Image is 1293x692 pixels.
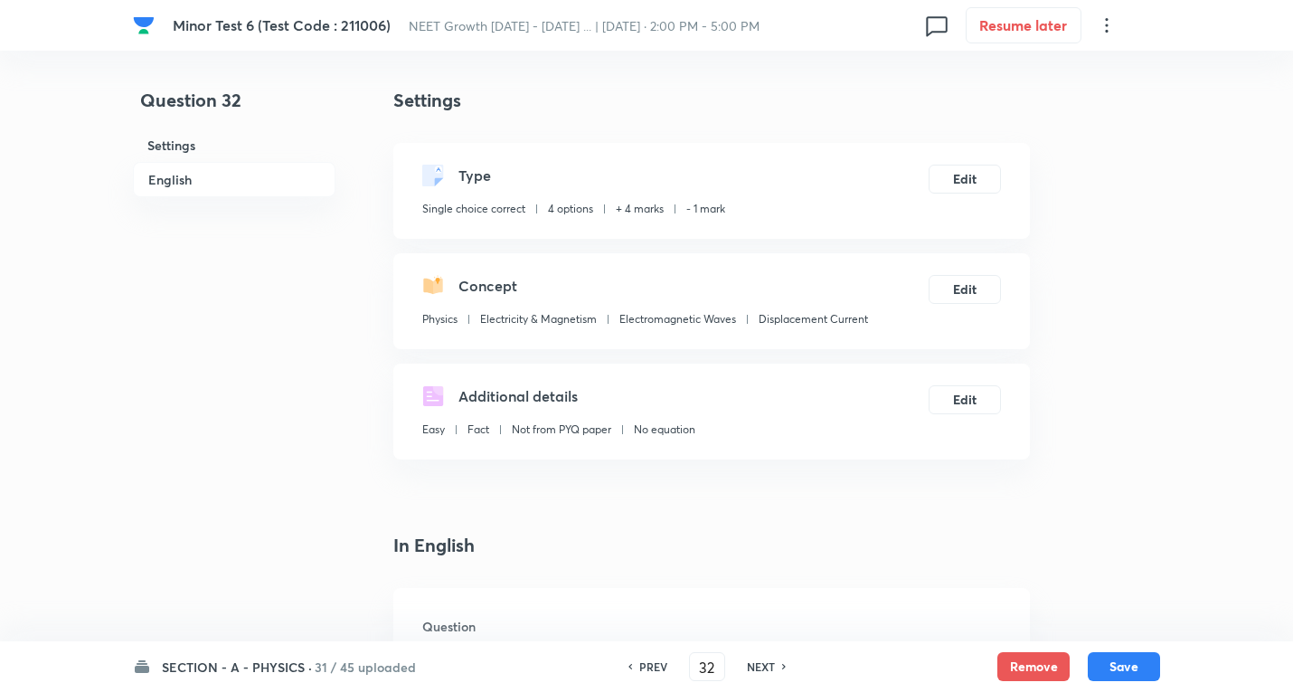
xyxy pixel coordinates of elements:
[548,201,593,217] p: 4 options
[686,201,725,217] p: - 1 mark
[929,385,1001,414] button: Edit
[759,311,868,327] p: Displacement Current
[409,17,760,34] span: NEET Growth [DATE] - [DATE] ... | [DATE] · 2:00 PM - 5:00 PM
[619,311,736,327] p: Electromagnetic Waves
[467,422,489,438] p: Fact
[422,617,1001,636] h6: Question
[634,422,695,438] p: No equation
[422,165,444,186] img: questionType.svg
[929,165,1001,194] button: Edit
[997,652,1070,681] button: Remove
[458,165,491,186] h5: Type
[422,385,444,407] img: questionDetails.svg
[133,128,335,162] h6: Settings
[133,14,155,36] img: Company Logo
[616,201,664,217] p: + 4 marks
[133,87,335,128] h4: Question 32
[133,162,335,197] h6: English
[315,658,416,677] h6: 31 / 45 uploaded
[458,275,517,297] h5: Concept
[480,311,597,327] p: Electricity & Magnetism
[422,201,525,217] p: Single choice correct
[422,422,445,438] p: Easy
[1088,652,1160,681] button: Save
[458,385,578,407] h5: Additional details
[422,275,444,297] img: questionConcept.svg
[393,532,1030,559] h4: In English
[747,659,775,675] h6: NEXT
[422,311,458,327] p: Physics
[512,422,611,438] p: Not from PYQ paper
[929,275,1001,304] button: Edit
[393,87,1030,114] h4: Settings
[162,658,312,677] h6: SECTION - A - PHYSICS ·
[966,7,1081,43] button: Resume later
[173,15,391,34] span: Minor Test 6 (Test Code : 211006)
[639,659,667,675] h6: PREV
[133,14,158,36] a: Company Logo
